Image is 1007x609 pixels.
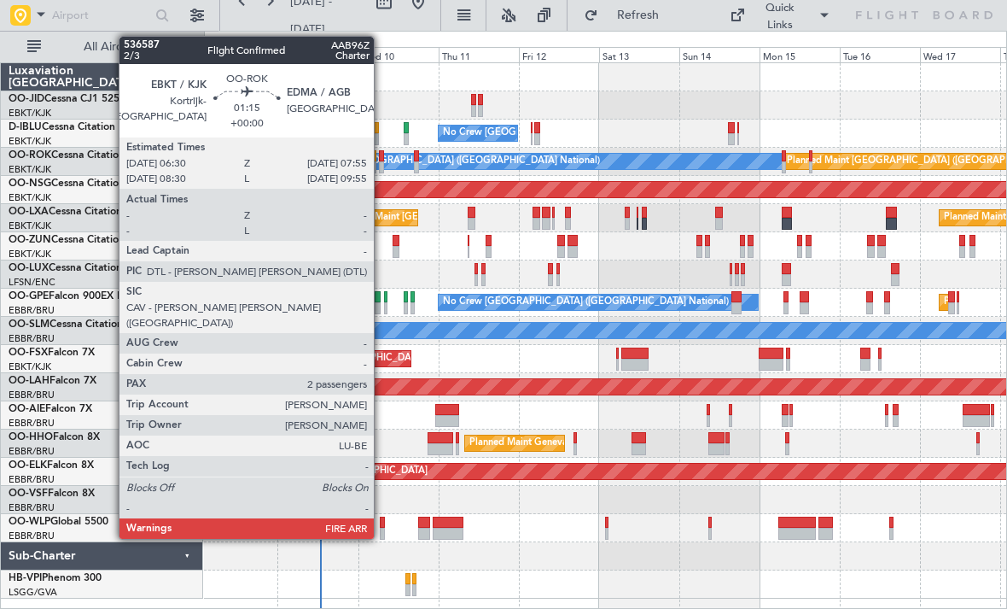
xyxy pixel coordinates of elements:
a: EBBR/BRU [9,332,55,345]
a: OO-GPEFalcon 900EX EASy II [9,291,150,302]
a: EBBR/BRU [9,501,55,514]
a: EBKT/KJK [9,220,51,232]
a: LFSN/ENC [9,276,55,289]
a: OO-WLPGlobal 5500 [9,517,108,527]
div: No Crew [GEOGRAPHIC_DATA] ([GEOGRAPHIC_DATA] National) [443,290,729,315]
div: Thu 11 [439,47,519,62]
span: All Aircraft [44,41,180,53]
span: OO-SLM [9,319,49,330]
a: EBBR/BRU [9,304,55,317]
div: [DATE] [207,34,236,49]
div: No Crew Nancy (Essey) [282,261,384,287]
a: OO-AIEFalcon 7X [9,404,92,414]
div: Planned Maint Geneva (Cointrin) [469,430,610,456]
a: OO-LAHFalcon 7X [9,376,96,386]
span: OO-GPE [9,291,49,302]
button: Quick Links [721,2,839,29]
span: OO-ELK [9,460,47,471]
a: EBBR/BRU [9,417,55,430]
a: OO-ROKCessna Citation CJ4 [9,150,146,161]
div: Wed 17 [920,47,1000,62]
div: Sat 13 [599,47,679,62]
a: EBKT/KJK [9,107,51,120]
input: Airport [52,3,150,28]
a: OO-SLMCessna Citation XLS [9,319,144,330]
a: LSGG/GVA [9,586,57,599]
a: EBKT/KJK [9,135,51,148]
a: EBBR/BRU [9,530,55,542]
a: OO-ELKFalcon 8X [9,460,94,471]
div: Wed 10 [358,47,439,62]
a: OO-JIDCessna CJ1 525 [9,94,119,104]
span: OO-ROK [9,150,51,161]
div: Planned Maint [GEOGRAPHIC_DATA] ([GEOGRAPHIC_DATA] National) [337,205,646,231]
div: Planned Maint Kortrijk-[GEOGRAPHIC_DATA] [225,346,424,372]
span: HB-VPI [9,573,42,583]
a: EBKT/KJK [9,191,51,204]
div: Fri 12 [519,47,599,62]
a: OO-NSGCessna Citation CJ4 [9,179,146,189]
div: Tue 9 [277,47,358,62]
a: OO-ZUNCessna Citation CJ4 [9,235,146,245]
a: OO-VSFFalcon 8X [9,489,95,499]
a: EBBR/BRU [9,473,55,486]
span: OO-ZUN [9,235,51,245]
button: All Aircraft [19,33,185,61]
a: HB-VPIPhenom 300 [9,573,102,583]
div: No Crew [GEOGRAPHIC_DATA] ([GEOGRAPHIC_DATA] National) [443,120,729,146]
span: OO-JID [9,94,44,104]
div: Mon 8 [197,47,277,62]
span: OO-LXA [9,207,49,217]
a: EBBR/BRU [9,389,55,401]
div: Tue 16 [840,47,920,62]
span: OO-AIE [9,404,45,414]
div: Planned Maint [GEOGRAPHIC_DATA] ([GEOGRAPHIC_DATA] National) [225,290,534,315]
a: EBKT/KJK [9,248,51,261]
a: OO-HHOFalcon 8X [9,432,100,442]
button: Refresh [576,2,678,29]
a: EBBR/BRU [9,445,55,458]
span: OO-HHO [9,432,53,442]
span: OO-NSG [9,179,51,189]
span: OO-FSX [9,348,48,358]
span: OO-LAH [9,376,49,386]
div: Planned Maint Kortrijk-[GEOGRAPHIC_DATA] [229,459,428,484]
div: Planned Maint Liege [311,515,399,541]
a: EBKT/KJK [9,360,51,373]
a: OO-LXACessna Citation CJ4 [9,207,143,217]
span: Refresh [602,9,673,21]
span: OO-LUX [9,263,49,273]
a: EBKT/KJK [9,163,51,176]
div: A/C Unavailable [GEOGRAPHIC_DATA] ([GEOGRAPHIC_DATA] National) [282,149,600,174]
span: OO-VSF [9,489,48,499]
span: OO-WLP [9,517,50,527]
div: Sun 14 [679,47,760,62]
a: D-IBLUCessna Citation M2 [9,122,134,132]
div: Mon 15 [760,47,840,62]
a: OO-LUXCessna Citation CJ4 [9,263,143,273]
a: OO-FSXFalcon 7X [9,348,95,358]
span: D-IBLU [9,122,42,132]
